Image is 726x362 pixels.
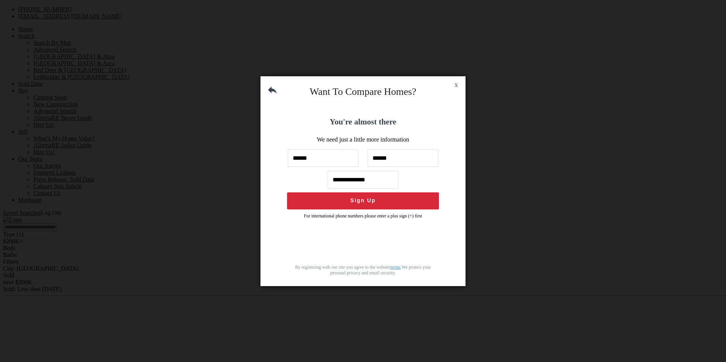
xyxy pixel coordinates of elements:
[287,86,439,98] h3: Want To Compare Homes?
[447,75,466,94] span: x
[287,264,439,276] p: By registering with our site you agree to the website . We protect your personal privacy and emai...
[268,86,277,94] img: back
[287,213,439,219] p: For international phone numbers please enter a plus sign (+) first
[287,136,439,143] p: We need just a little more information
[390,264,401,270] a: terms
[287,192,439,209] button: Sign Up
[287,117,439,127] h4: You're almost there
